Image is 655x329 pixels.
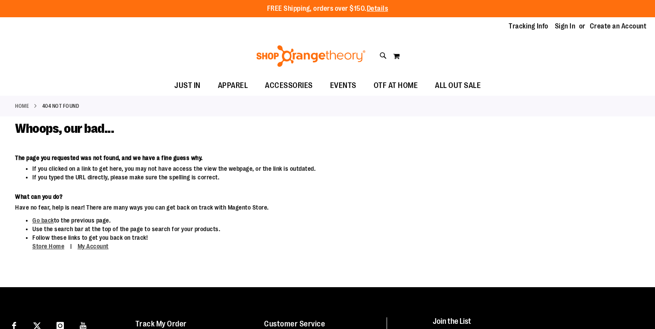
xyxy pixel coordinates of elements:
li: Follow these links to get you back on track! [32,233,510,251]
dt: What can you do? [15,192,510,201]
a: Go back [32,217,54,224]
p: FREE Shipping, orders over $150. [267,4,388,14]
a: Create an Account [590,22,647,31]
li: Use the search bar at the top of the page to search for your products. [32,225,510,233]
a: Sign In [555,22,576,31]
span: ALL OUT SALE [435,76,481,95]
span: ACCESSORIES [265,76,313,95]
a: Tracking Info [509,22,548,31]
li: If you typed the URL directly, please make sure the spelling is correct. [32,173,510,182]
a: Track My Order [135,320,187,328]
dd: Have no fear, help is near! There are many ways you can get back on track with Magento Store. [15,203,510,212]
a: Store Home [32,243,64,250]
span: JUST IN [174,76,201,95]
span: EVENTS [330,76,356,95]
a: Home [15,102,29,110]
a: My Account [78,243,109,250]
span: Whoops, our bad... [15,121,114,136]
span: OTF AT HOME [374,76,418,95]
li: If you clicked on a link to get here, you may not have access the view the webpage, or the link i... [32,164,510,173]
dt: The page you requested was not found, and we have a fine guess why. [15,154,510,162]
span: | [66,239,76,254]
strong: 404 Not Found [42,102,79,110]
span: APPAREL [218,76,248,95]
a: Details [367,5,388,13]
a: Customer Service [264,320,325,328]
li: to the previous page. [32,216,510,225]
img: Shop Orangetheory [255,45,367,67]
